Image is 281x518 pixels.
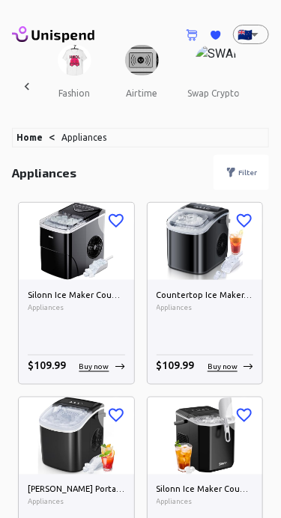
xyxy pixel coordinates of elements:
p: Filter [238,167,257,178]
h6: [PERSON_NAME] Portable Countertop Ice Maker Machine with Self-Cleaning, 26.5lbs/24Hrs, 6 Mins/9 P... [28,484,125,497]
p: Appliances [12,164,76,182]
img: Airtime [125,45,159,76]
p: Buy now [79,362,109,373]
img: Fashion [58,45,91,76]
a: Appliances [61,132,106,142]
img: Silonn Ice Maker Countertop, 9 Cubes Ready in 6 Mins, 26lbs in 24Hrs, Self-Cleaning Ice Machine w... [19,203,134,279]
p: Buy now [208,362,238,373]
div: < [12,128,269,147]
span: Appliances [157,496,254,508]
button: fashion [40,76,108,112]
span: Appliances [28,302,125,314]
img: SWAP CRYPTO [196,45,237,76]
a: Home [16,132,43,142]
div: 🇳🇿 [233,25,269,44]
img: COWSAR Portable Countertop Ice Maker Machine with Self-Cleaning, 26.5lbs/24Hrs, 6 Mins/9 Pcs Bull... [19,397,134,474]
h6: Silonn Ice Maker Countertop, Portable Ice Machine with Carry Handle, Self-Cleaning Ice Makers wit... [157,484,254,497]
button: swap crypto [175,76,252,112]
p: 🇳🇿 [238,25,245,43]
h6: Silonn Ice Maker Countertop, 9 Cubes Ready in 6 Mins, 26lbs in 24Hrs, Self-Cleaning Ice Machine w... [28,289,125,302]
span: $ 109.99 [28,360,66,372]
h6: Countertop Ice Maker, Ice Maker Machine 6 Mins 9 Bullet Ice, 26.5lbs/24Hrs, Portable Ice Maker Ma... [157,289,254,302]
span: Appliances [157,302,254,314]
img: Countertop Ice Maker, Ice Maker Machine 6 Mins 9 Bullet Ice, 26.5lbs/24Hrs, Portable Ice Maker Ma... [148,203,263,279]
img: Silonn Ice Maker Countertop, Portable Ice Machine with Carry Handle, Self-Cleaning Ice Makers wit... [148,397,263,474]
button: airtime [108,76,175,112]
span: Appliances [28,496,125,508]
span: $ 109.99 [157,360,195,372]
